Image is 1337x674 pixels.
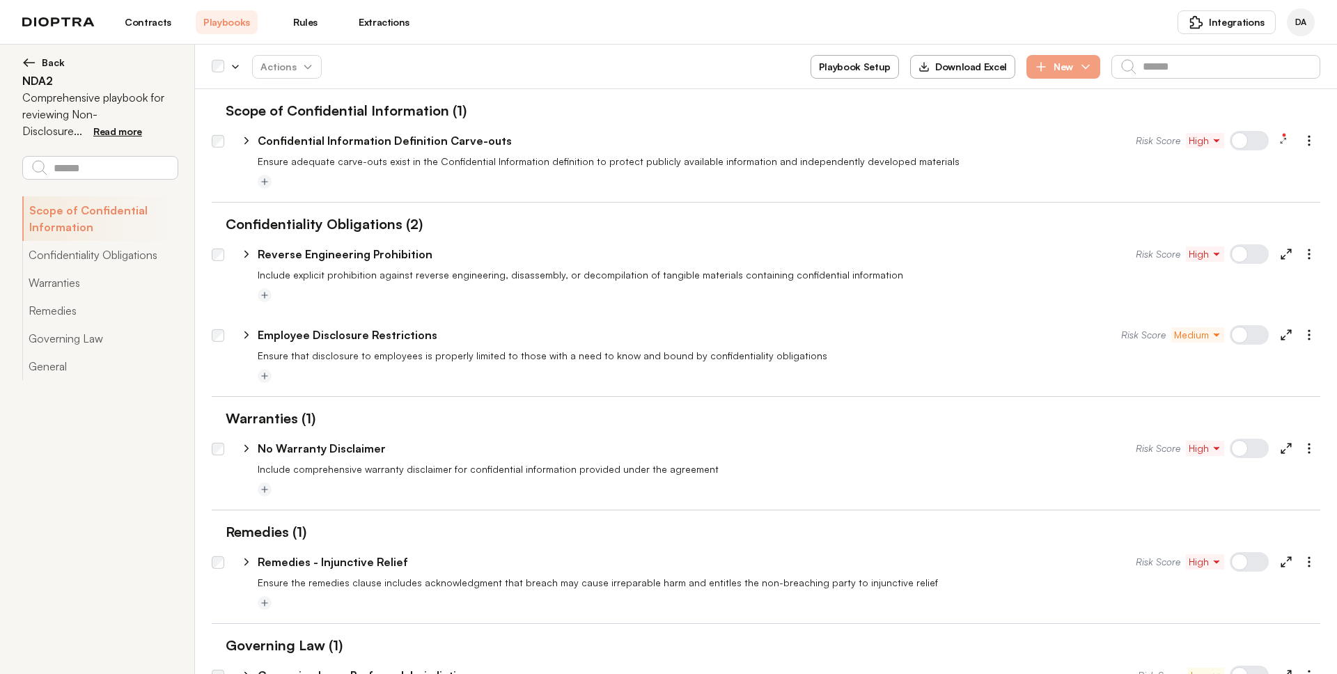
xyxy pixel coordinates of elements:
span: Integrations [1209,15,1265,29]
span: High [1189,555,1221,569]
img: 1 feedback items [1281,132,1287,138]
button: Add tag [258,483,272,496]
div: Dioptra Agent [1287,8,1315,36]
button: Remedies [22,297,178,324]
a: Rules [274,10,336,34]
h1: Scope of Confidential Information (1) [212,100,467,121]
button: Download Excel [910,55,1015,79]
span: Risk Score [1121,328,1166,342]
button: Add tag [258,288,272,302]
p: Remedies - Injunctive Relief [258,554,408,570]
span: Risk Score [1136,134,1180,148]
button: High [1186,441,1224,456]
img: logo [22,17,95,27]
p: Ensure that disclosure to employees is properly limited to those with a need to know and bound by... [258,349,1320,363]
button: Governing Law [22,324,178,352]
span: Risk Score [1136,247,1180,261]
span: Actions [249,54,325,79]
button: High [1186,133,1224,148]
button: Add tag [258,596,272,610]
button: General [22,352,178,380]
img: left arrow [22,56,36,70]
p: Confidential Information Definition Carve-outs [258,132,512,149]
button: Integrations [1178,10,1276,34]
button: High [1186,246,1224,262]
button: Back [22,56,178,70]
button: High [1186,554,1224,570]
p: Include comprehensive warranty disclaimer for confidential information provided under the agreement [258,462,1320,476]
span: Back [42,56,65,70]
button: Warranties [22,269,178,297]
button: New [1026,55,1100,79]
p: No Warranty Disclaimer [258,440,386,457]
span: ... [74,124,82,138]
span: High [1189,247,1221,261]
h1: Governing Law (1) [212,635,343,656]
h1: Confidentiality Obligations (2) [212,214,423,235]
span: High [1189,441,1221,455]
p: Comprehensive playbook for reviewing Non-Disclosure [22,89,178,139]
span: Medium [1174,328,1221,342]
span: Risk Score [1136,441,1180,455]
button: Confidentiality Obligations [22,241,178,269]
a: Extractions [353,10,415,34]
span: High [1189,134,1221,148]
a: Contracts [117,10,179,34]
a: Playbooks [196,10,258,34]
p: Ensure the remedies clause includes acknowledgment that breach may cause irreparable harm and ent... [258,576,1320,590]
h1: Remedies (1) [212,522,306,542]
div: Select all [212,61,224,73]
button: Actions [252,55,322,79]
button: Medium [1171,327,1224,343]
button: Scope of Confidential Information [22,196,178,241]
p: Reverse Engineering Prohibition [258,246,432,262]
p: Employee Disclosure Restrictions [258,327,437,343]
img: puzzle [1189,15,1203,29]
button: Add tag [258,175,272,189]
h2: NDA2 [22,72,178,89]
span: DA [1295,17,1306,28]
h1: Warranties (1) [212,408,315,429]
span: Read more [93,125,142,137]
button: Add tag [258,369,272,383]
p: Ensure adequate carve-outs exist in the Confidential Information definition to protect publicly a... [258,155,1320,168]
span: Risk Score [1136,555,1180,569]
p: Include explicit prohibition against reverse engineering, disassembly, or decompilation of tangib... [258,268,1320,282]
button: Playbook Setup [811,55,899,79]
